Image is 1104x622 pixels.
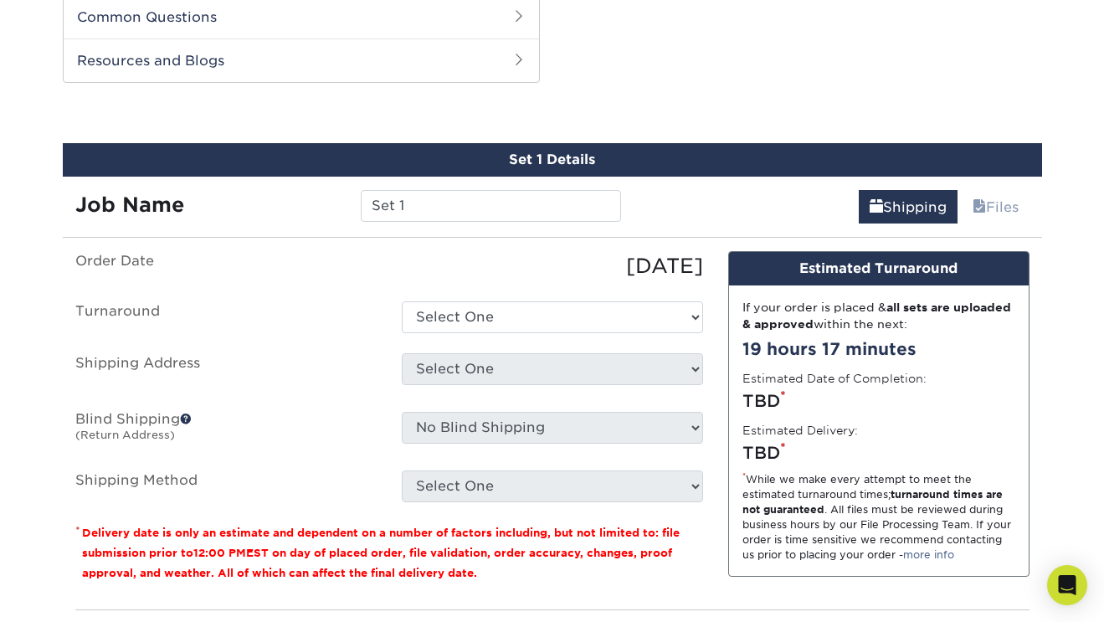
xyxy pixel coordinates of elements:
div: TBD [742,388,1015,414]
label: Blind Shipping [63,412,389,450]
label: Order Date [63,251,389,281]
label: Shipping Address [63,353,389,392]
input: Enter a job name [361,190,621,222]
label: Estimated Delivery: [742,422,858,439]
small: (Return Address) [75,429,175,441]
div: While we make every attempt to meet the estimated turnaround times; . All files must be reviewed ... [742,472,1015,563]
a: Shipping [859,190,958,224]
div: 19 hours 17 minutes [742,337,1015,362]
h2: Resources and Blogs [64,39,539,82]
a: more info [903,548,954,561]
div: Open Intercom Messenger [1047,565,1087,605]
small: Delivery date is only an estimate and dependent on a number of factors including, but not limited... [82,527,680,579]
span: shipping [870,199,883,215]
a: Files [962,190,1030,224]
label: Estimated Date of Completion: [742,370,927,387]
div: Set 1 Details [63,143,1042,177]
strong: Job Name [75,193,184,217]
strong: turnaround times are not guaranteed [742,488,1003,516]
div: TBD [742,440,1015,465]
div: Estimated Turnaround [729,252,1029,285]
div: If your order is placed & within the next: [742,299,1015,333]
span: files [973,199,986,215]
label: Turnaround [63,301,389,333]
label: Shipping Method [63,470,389,502]
div: [DATE] [389,251,716,281]
span: 12:00 PM [193,547,246,559]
